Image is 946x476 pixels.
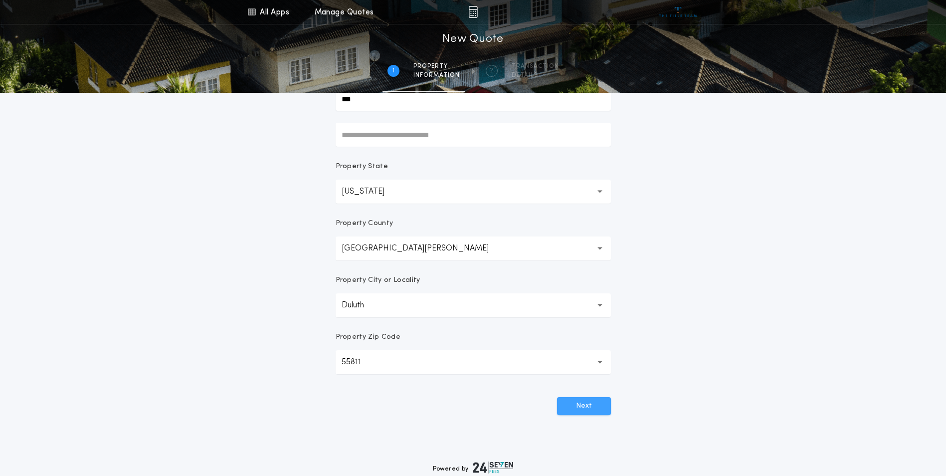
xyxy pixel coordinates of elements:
[490,67,493,75] h2: 2
[659,7,697,17] img: vs-icon
[473,462,514,474] img: logo
[336,219,393,229] p: Property County
[336,237,611,260] button: [GEOGRAPHIC_DATA][PERSON_NAME]
[392,67,394,75] h2: 1
[342,356,377,368] p: 55811
[413,62,460,70] span: Property
[336,180,611,204] button: [US_STATE]
[342,186,400,198] p: [US_STATE]
[557,397,611,415] button: Next
[342,299,380,311] p: Duluth
[342,242,505,254] p: [GEOGRAPHIC_DATA][PERSON_NAME]
[336,332,400,342] p: Property Zip Code
[336,293,611,317] button: Duluth
[433,462,514,474] div: Powered by
[413,71,460,79] span: information
[442,31,503,47] h1: New Quote
[512,62,559,70] span: Transaction
[512,71,559,79] span: details
[336,350,611,374] button: 55811
[336,162,388,172] p: Property State
[468,6,478,18] img: img
[336,275,420,285] p: Property City or Locality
